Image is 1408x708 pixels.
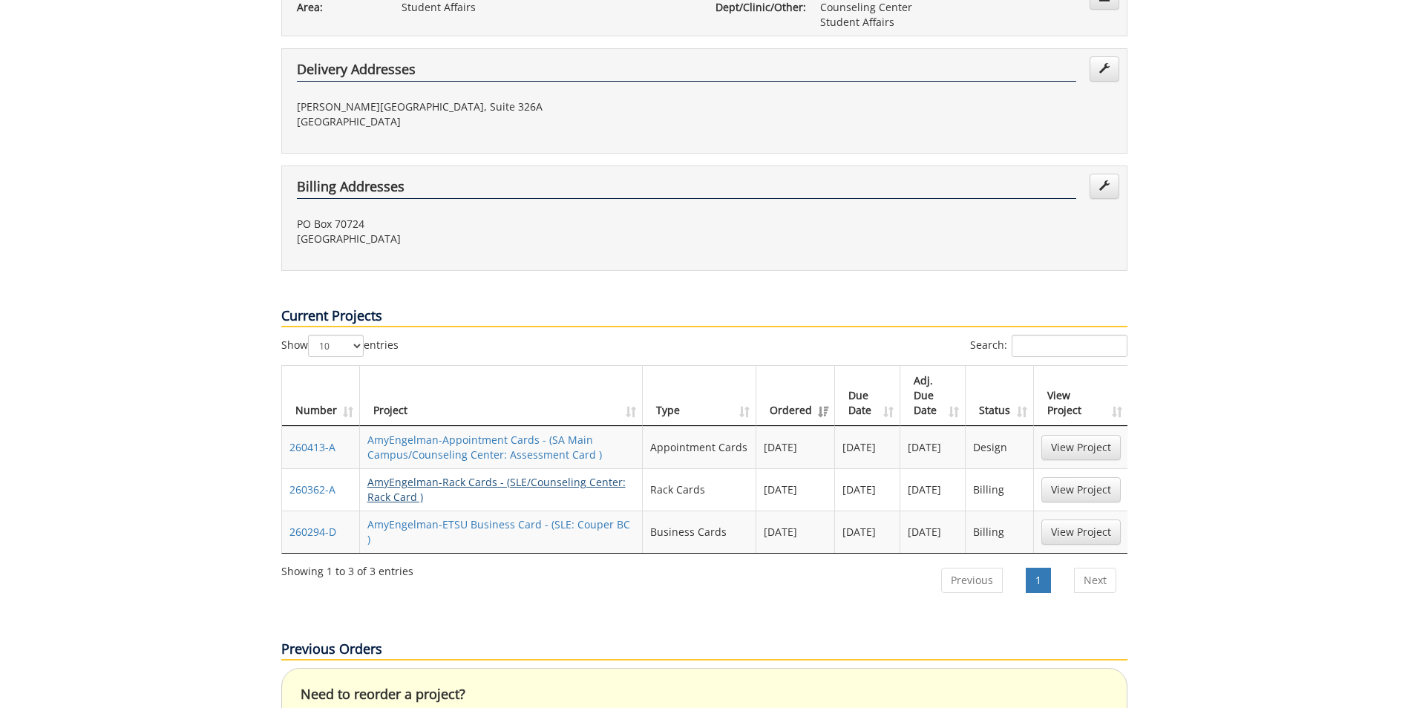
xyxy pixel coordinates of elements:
[281,307,1127,327] p: Current Projects
[289,440,335,454] a: 260413-A
[900,511,966,553] td: [DATE]
[835,468,900,511] td: [DATE]
[1074,568,1116,593] a: Next
[1026,568,1051,593] a: 1
[289,525,336,539] a: 260294-D
[966,366,1033,426] th: Status: activate to sort column ascending
[297,232,693,246] p: [GEOGRAPHIC_DATA]
[1041,477,1121,502] a: View Project
[756,468,835,511] td: [DATE]
[1041,519,1121,545] a: View Project
[643,366,756,426] th: Type: activate to sort column ascending
[756,511,835,553] td: [DATE]
[1034,366,1128,426] th: View Project: activate to sort column ascending
[966,468,1033,511] td: Billing
[1012,335,1127,357] input: Search:
[289,482,335,496] a: 260362-A
[643,426,756,468] td: Appointment Cards
[360,366,644,426] th: Project: activate to sort column ascending
[301,687,1108,702] h4: Need to reorder a project?
[756,426,835,468] td: [DATE]
[1041,435,1121,460] a: View Project
[966,426,1033,468] td: Design
[835,366,900,426] th: Due Date: activate to sort column ascending
[281,558,413,579] div: Showing 1 to 3 of 3 entries
[282,366,360,426] th: Number: activate to sort column ascending
[281,335,399,357] label: Show entries
[835,511,900,553] td: [DATE]
[835,426,900,468] td: [DATE]
[1090,174,1119,199] a: Edit Addresses
[297,99,693,114] p: [PERSON_NAME][GEOGRAPHIC_DATA], Suite 326A
[941,568,1003,593] a: Previous
[820,15,1112,30] p: Student Affairs
[367,433,602,462] a: AmyEngelman-Appointment Cards - (SA Main Campus/Counseling Center: Assessment Card )
[297,217,693,232] p: PO Box 70724
[900,366,966,426] th: Adj. Due Date: activate to sort column ascending
[643,511,756,553] td: Business Cards
[756,366,835,426] th: Ordered: activate to sort column ascending
[308,335,364,357] select: Showentries
[367,517,630,546] a: AmyEngelman-ETSU Business Card - (SLE: Couper BC )
[281,640,1127,661] p: Previous Orders
[297,62,1076,82] h4: Delivery Addresses
[900,426,966,468] td: [DATE]
[1090,56,1119,82] a: Edit Addresses
[970,335,1127,357] label: Search:
[900,468,966,511] td: [DATE]
[297,180,1076,199] h4: Billing Addresses
[966,511,1033,553] td: Billing
[297,114,693,129] p: [GEOGRAPHIC_DATA]
[643,468,756,511] td: Rack Cards
[367,475,626,504] a: AmyEngelman-Rack Cards - (SLE/Counseling Center: Rack Card )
